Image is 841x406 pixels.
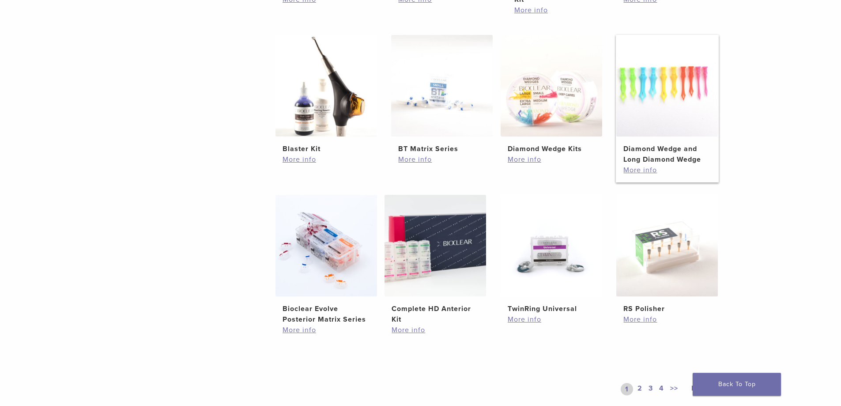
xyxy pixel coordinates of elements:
img: Bioclear Evolve Posterior Matrix Series [275,195,377,296]
a: More info [283,154,370,165]
h2: Diamond Wedge Kits [508,144,595,154]
a: More info [623,165,711,175]
img: BT Matrix Series [391,35,493,137]
img: Diamond Wedge Kits [501,35,602,137]
h2: Bioclear Evolve Posterior Matrix Series [283,304,370,325]
a: 3 [647,383,655,395]
a: More info [514,5,602,15]
h2: RS Polisher [623,304,711,314]
h2: Blaster Kit [283,144,370,154]
a: 1 [621,383,633,395]
a: RS PolisherRS Polisher [616,195,719,314]
img: Complete HD Anterior Kit [385,195,486,296]
img: Blaster Kit [275,35,377,137]
span: Next [691,384,708,393]
h2: TwinRing Universal [508,304,595,314]
a: More info [283,325,370,335]
a: Diamond Wedge and Long Diamond WedgeDiamond Wedge and Long Diamond Wedge [616,35,719,165]
a: More info [623,314,711,325]
a: More info [508,154,595,165]
a: BT Matrix SeriesBT Matrix Series [391,35,494,154]
img: TwinRing Universal [501,195,602,296]
a: More info [508,314,595,325]
a: >> [668,383,680,395]
a: Complete HD Anterior KitComplete HD Anterior Kit [384,195,487,325]
a: More info [398,154,486,165]
a: Diamond Wedge KitsDiamond Wedge Kits [500,35,603,154]
a: 4 [657,383,666,395]
a: TwinRing UniversalTwinRing Universal [500,195,603,314]
a: More info [392,325,479,335]
h2: Complete HD Anterior Kit [392,304,479,325]
a: Bioclear Evolve Posterior Matrix SeriesBioclear Evolve Posterior Matrix Series [275,195,378,325]
h2: BT Matrix Series [398,144,486,154]
a: 2 [636,383,644,395]
img: Diamond Wedge and Long Diamond Wedge [616,35,718,137]
img: RS Polisher [616,195,718,296]
a: Back To Top [693,373,781,396]
a: Blaster KitBlaster Kit [275,35,378,154]
h2: Diamond Wedge and Long Diamond Wedge [623,144,711,165]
